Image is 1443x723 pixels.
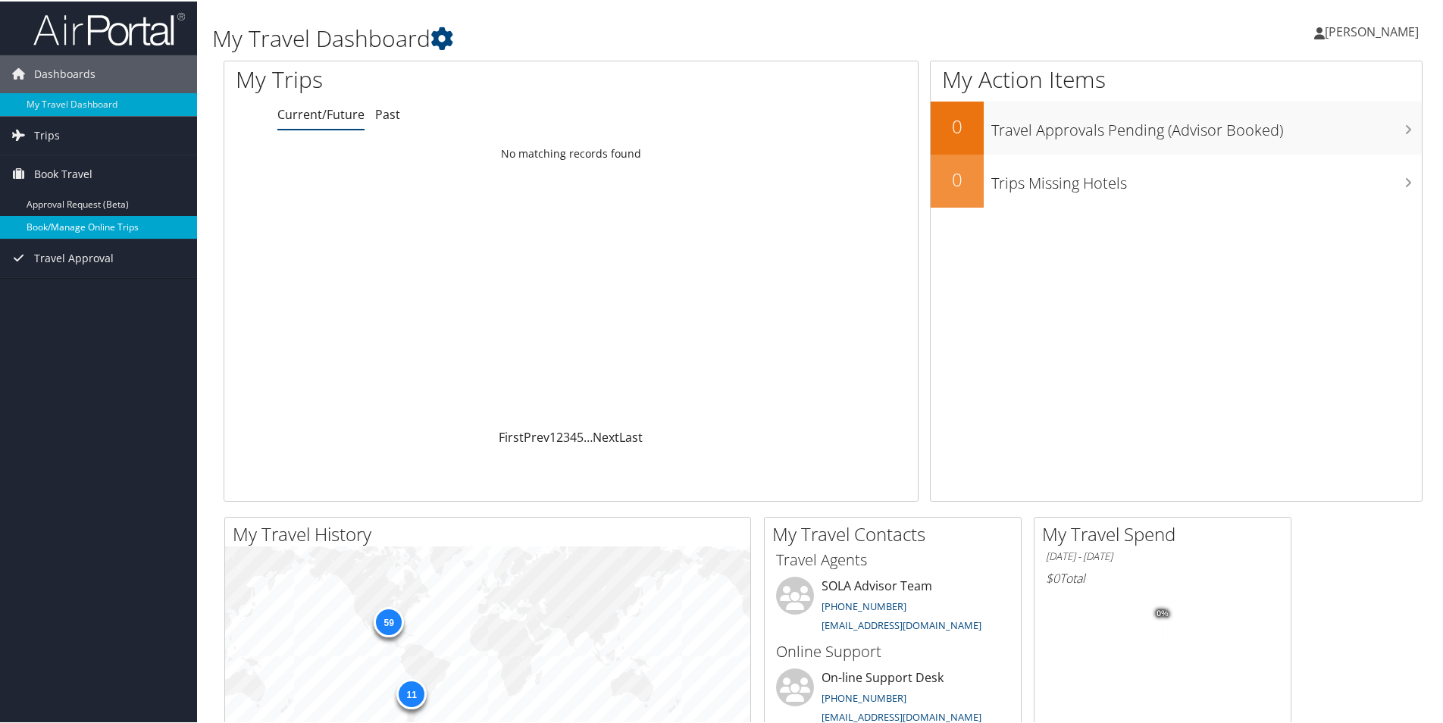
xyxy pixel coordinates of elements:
[549,427,556,444] a: 1
[277,105,365,121] a: Current/Future
[931,112,984,138] h2: 0
[1046,548,1279,562] h6: [DATE] - [DATE]
[991,111,1422,139] h3: Travel Approvals Pending (Advisor Booked)
[556,427,563,444] a: 2
[822,617,981,631] a: [EMAIL_ADDRESS][DOMAIN_NAME]
[524,427,549,444] a: Prev
[563,427,570,444] a: 3
[499,427,524,444] a: First
[822,598,906,612] a: [PHONE_NUMBER]
[1042,520,1291,546] h2: My Travel Spend
[34,154,92,192] span: Book Travel
[34,115,60,153] span: Trips
[33,10,185,45] img: airportal-logo.png
[619,427,643,444] a: Last
[776,640,1009,661] h3: Online Support
[375,105,400,121] a: Past
[931,165,984,191] h2: 0
[584,427,593,444] span: …
[212,21,1027,53] h1: My Travel Dashboard
[931,62,1422,94] h1: My Action Items
[931,153,1422,206] a: 0Trips Missing Hotels
[34,238,114,276] span: Travel Approval
[772,520,1021,546] h2: My Travel Contacts
[1157,608,1169,617] tspan: 0%
[593,427,619,444] a: Next
[822,690,906,703] a: [PHONE_NUMBER]
[1325,22,1419,39] span: [PERSON_NAME]
[577,427,584,444] a: 5
[396,678,427,708] div: 11
[931,100,1422,153] a: 0Travel Approvals Pending (Advisor Booked)
[768,575,1017,637] li: SOLA Advisor Team
[1314,8,1434,53] a: [PERSON_NAME]
[374,606,404,636] div: 59
[224,139,918,166] td: No matching records found
[1046,568,1279,585] h6: Total
[822,709,981,722] a: [EMAIL_ADDRESS][DOMAIN_NAME]
[776,548,1009,569] h3: Travel Agents
[1046,568,1060,585] span: $0
[233,520,750,546] h2: My Travel History
[570,427,577,444] a: 4
[34,54,95,92] span: Dashboards
[236,62,618,94] h1: My Trips
[991,164,1422,192] h3: Trips Missing Hotels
